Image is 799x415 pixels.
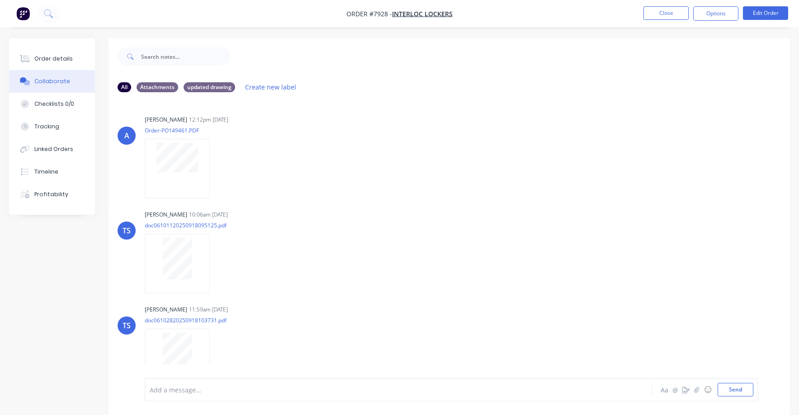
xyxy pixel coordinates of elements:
div: Profitability [34,190,68,198]
div: TS [123,320,131,331]
div: TS [123,225,131,236]
div: [PERSON_NAME] [145,116,187,124]
div: [PERSON_NAME] [145,306,187,314]
div: A [124,130,129,141]
button: Timeline [9,160,95,183]
img: Factory [16,7,30,20]
a: Interloc Lockers [392,9,453,18]
button: Tracking [9,115,95,138]
p: Order-PO149461.PDF [145,127,219,134]
div: [PERSON_NAME] [145,211,187,219]
div: 10:06am [DATE] [189,211,228,219]
button: Checklists 0/0 [9,93,95,115]
div: Attachments [137,82,178,92]
div: updated drawing [184,82,235,92]
button: Linked Orders [9,138,95,160]
button: Create new label [241,81,301,93]
p: doc06102820250918103731.pdf [145,316,227,324]
p: doc06101120250918095125.pdf [145,222,227,229]
div: Timeline [34,168,58,176]
button: Collaborate [9,70,95,93]
input: Search notes... [141,47,231,66]
div: Linked Orders [34,145,73,153]
button: @ [670,384,681,395]
button: Profitability [9,183,95,206]
button: Options [693,6,738,21]
div: Order details [34,55,73,63]
button: ☺ [702,384,713,395]
div: All [118,82,131,92]
div: Collaborate [34,77,70,85]
button: Close [643,6,689,20]
button: Send [718,383,753,396]
button: Edit Order [743,6,788,20]
div: Checklists 0/0 [34,100,74,108]
div: 11:59am [DATE] [189,306,228,314]
button: Aa [659,384,670,395]
button: Order details [9,47,95,70]
div: 12:12pm [DATE] [189,116,228,124]
div: Tracking [34,123,59,131]
span: Order #7928 - [346,9,392,18]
